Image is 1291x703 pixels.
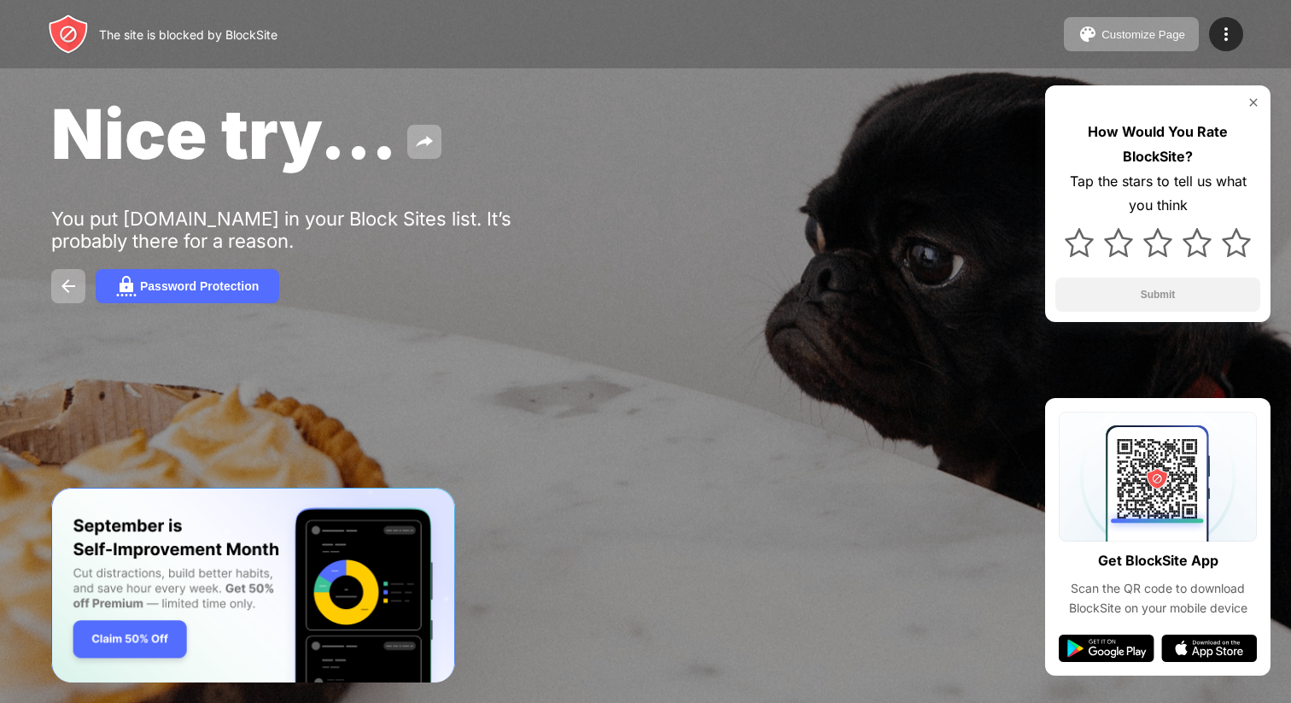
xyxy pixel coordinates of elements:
img: qrcode.svg [1059,412,1257,542]
img: star.svg [1065,228,1094,257]
img: app-store.svg [1161,635,1257,662]
img: password.svg [116,276,137,296]
img: google-play.svg [1059,635,1154,662]
button: Submit [1055,278,1260,312]
img: pallet.svg [1078,24,1098,44]
img: star.svg [1183,228,1212,257]
button: Customize Page [1064,17,1199,51]
button: Password Protection [96,269,279,303]
img: star.svg [1104,228,1133,257]
img: back.svg [58,276,79,296]
div: Customize Page [1101,28,1185,41]
img: share.svg [414,132,435,152]
iframe: Banner [51,488,455,683]
img: header-logo.svg [48,14,89,55]
div: Scan the QR code to download BlockSite on your mobile device [1059,579,1257,618]
div: The site is blocked by BlockSite [99,27,277,42]
div: Tap the stars to tell us what you think [1055,169,1260,219]
div: How Would You Rate BlockSite? [1055,120,1260,169]
img: rate-us-close.svg [1247,96,1260,109]
div: Password Protection [140,279,259,293]
span: Nice try... [51,92,397,175]
img: star.svg [1143,228,1172,257]
div: You put [DOMAIN_NAME] in your Block Sites list. It’s probably there for a reason. [51,208,579,252]
img: star.svg [1222,228,1251,257]
div: Get BlockSite App [1098,548,1218,573]
img: menu-icon.svg [1216,24,1236,44]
